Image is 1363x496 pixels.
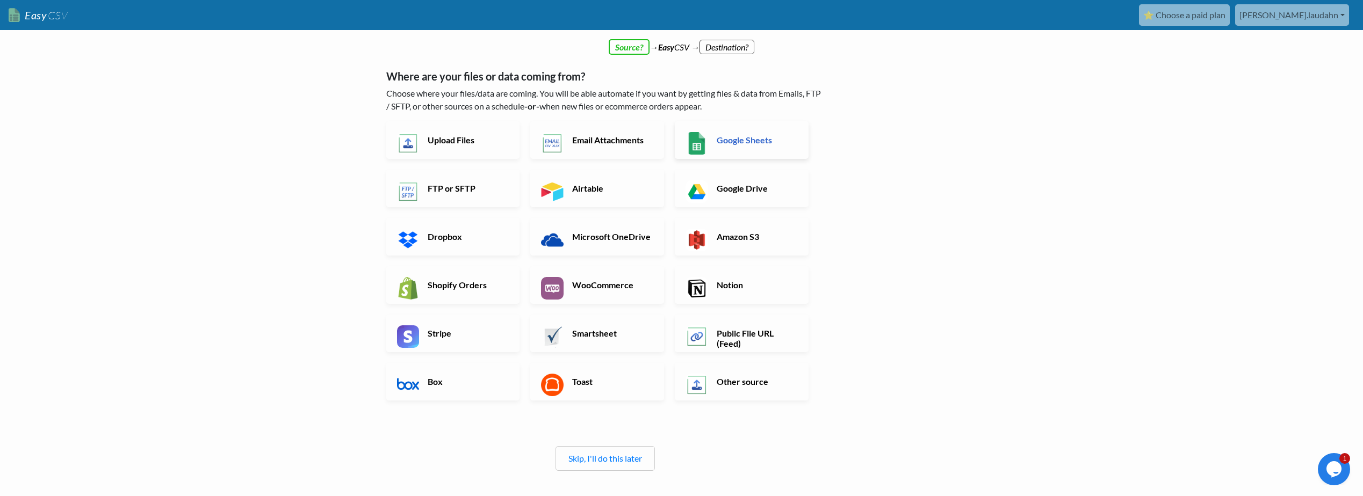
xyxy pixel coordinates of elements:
[714,183,798,193] h6: Google Drive
[425,135,509,145] h6: Upload Files
[541,180,564,203] img: Airtable App & API
[47,9,68,22] span: CSV
[569,231,654,242] h6: Microsoft OneDrive
[9,4,68,26] a: EasyCSV
[675,315,809,352] a: Public File URL (Feed)
[1139,4,1230,26] a: ⭐ Choose a paid plan
[386,87,824,113] p: Choose where your files/data are coming. You will be able automate if you want by getting files &...
[569,280,654,290] h6: WooCommerce
[397,229,420,251] img: Dropbox App & API
[686,132,708,155] img: Google Sheets App & API
[675,363,809,400] a: Other source
[530,121,664,159] a: Email Attachments
[675,266,809,304] a: Notion
[386,170,520,207] a: FTP or SFTP
[569,135,654,145] h6: Email Attachments
[675,218,809,256] a: Amazon S3
[397,132,420,155] img: Upload Files App & API
[686,277,708,300] img: Notion App & API
[1318,453,1352,485] iframe: chat widget
[686,229,708,251] img: Amazon S3 App & API
[397,374,420,396] img: Box App & API
[386,121,520,159] a: Upload Files
[569,328,654,338] h6: Smartsheet
[386,70,824,83] h5: Where are your files or data coming from?
[530,170,664,207] a: Airtable
[386,218,520,256] a: Dropbox
[686,325,708,348] img: Public File URL App & API
[530,266,664,304] a: WooCommerce
[686,374,708,396] img: Other Source App & API
[686,180,708,203] img: Google Drive App & API
[675,170,809,207] a: Google Drive
[569,376,654,386] h6: Toast
[541,277,564,300] img: WooCommerce App & API
[530,315,664,352] a: Smartsheet
[714,328,798,348] h6: Public File URL (Feed)
[425,280,509,290] h6: Shopify Orders
[386,363,520,400] a: Box
[425,328,509,338] h6: Stripe
[530,363,664,400] a: Toast
[714,376,798,386] h6: Other source
[386,315,520,352] a: Stripe
[397,325,420,348] img: Stripe App & API
[425,231,509,242] h6: Dropbox
[714,280,798,290] h6: Notion
[397,277,420,300] img: Shopify App & API
[425,376,509,386] h6: Box
[541,325,564,348] img: Smartsheet App & API
[714,231,798,242] h6: Amazon S3
[530,218,664,256] a: Microsoft OneDrive
[386,266,520,304] a: Shopify Orders
[541,374,564,396] img: Toast App & API
[569,183,654,193] h6: Airtable
[397,180,420,203] img: FTP or SFTP App & API
[714,135,798,145] h6: Google Sheets
[568,453,642,463] a: Skip, I'll do this later
[524,101,539,111] b: -or-
[675,121,809,159] a: Google Sheets
[1235,4,1349,26] a: [PERSON_NAME].laudahn
[376,30,988,54] div: → CSV →
[541,132,564,155] img: Email New CSV or XLSX File App & API
[541,229,564,251] img: Microsoft OneDrive App & API
[425,183,509,193] h6: FTP or SFTP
